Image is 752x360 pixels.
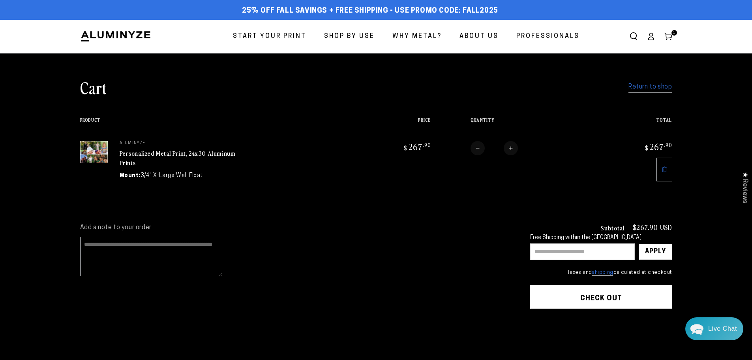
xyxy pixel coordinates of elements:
span: Professionals [516,31,579,42]
a: Return to shop [628,81,672,93]
summary: Search our site [625,28,642,45]
button: Check out [530,285,672,309]
iframe: PayPal-paypal [530,324,672,341]
th: Quantity [431,117,596,129]
span: Start Your Print [233,31,306,42]
bdi: 267 [403,141,431,152]
div: Click to open Judge.me floating reviews tab [737,166,752,209]
img: 24"x30" C Rectangle White Matte Aluminyzed Photo [80,141,108,163]
span: Why Metal? [392,31,442,42]
th: Price [354,117,431,129]
a: Why Metal? [386,26,448,47]
span: $ [645,144,649,152]
a: shipping [592,270,613,276]
div: Contact Us Directly [708,317,737,340]
span: 25% off FALL Savings + Free Shipping - Use Promo Code: FALL2025 [242,7,498,15]
th: Total [596,117,672,129]
a: Personalized Metal Print, 24x30 Aluminum Prints [120,149,236,168]
img: Aluminyze [80,30,151,42]
dd: 3/4" X-Large Wall Float [141,172,203,180]
div: Apply [645,244,666,260]
span: $ [404,144,407,152]
a: Remove 24"x30" C Rectangle White Matte Aluminyzed Photo [656,158,672,181]
small: Taxes and calculated at checkout [530,269,672,277]
dt: Mount: [120,172,141,180]
h1: Cart [80,77,107,98]
a: Shop By Use [318,26,381,47]
p: $267.90 USD [633,224,672,231]
h3: Subtotal [600,224,625,231]
sup: .90 [423,141,431,148]
a: Professionals [510,26,585,47]
div: Chat widget toggle [685,317,743,340]
span: About Us [459,31,499,42]
input: Quantity for Personalized Metal Print, 24x30 Aluminum Prints [485,141,504,155]
a: About Us [454,26,504,47]
p: aluminyze [120,141,238,146]
div: Free Shipping within the [GEOGRAPHIC_DATA] [530,235,672,241]
bdi: 267 [644,141,672,152]
a: Start Your Print [227,26,312,47]
span: 1 [673,30,675,36]
span: Shop By Use [324,31,375,42]
sup: .90 [664,141,672,148]
label: Add a note to your order [80,224,514,232]
th: Product [80,117,355,129]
